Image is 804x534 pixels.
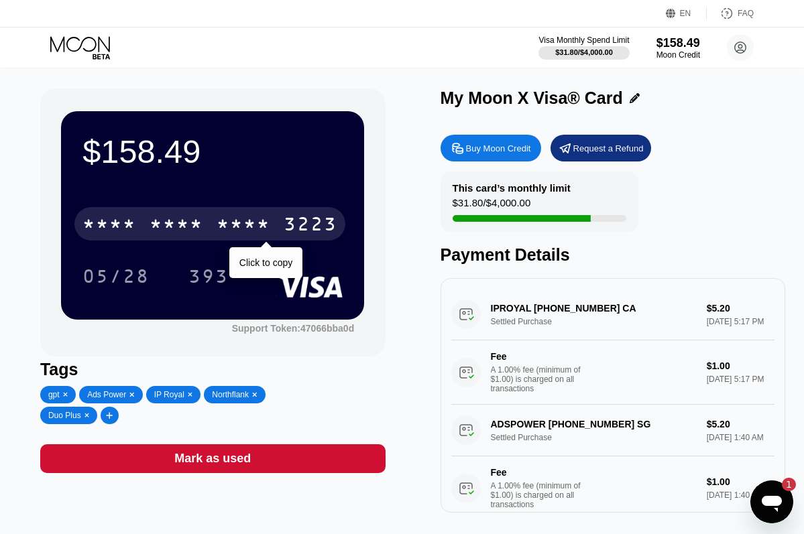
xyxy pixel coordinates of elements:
div: Moon Credit [656,50,700,60]
div: This card’s monthly limit [453,182,571,194]
div: Duo Plus [48,411,81,420]
div: IP Royal [154,390,184,399]
div: 05/28 [72,259,160,293]
div: 3223 [284,215,337,237]
div: FAQ [707,7,754,20]
div: [DATE] 5:17 PM [707,375,774,384]
div: Tags [40,360,386,379]
div: Support Token: 47066bba0d [232,323,355,334]
div: A 1.00% fee (minimum of $1.00) is charged on all transactions [491,481,591,509]
div: $158.49 [82,133,343,170]
div: Fee [491,351,585,362]
div: $158.49 [656,36,700,50]
div: Visa Monthly Spend Limit [538,36,629,45]
div: FeeA 1.00% fee (minimum of $1.00) is charged on all transactions$1.00[DATE] 1:40 AM [451,456,775,521]
div: 05/28 [82,267,150,289]
div: My Moon X Visa® Card [441,88,623,108]
div: Buy Moon Credit [466,143,531,154]
div: Visa Monthly Spend Limit$31.80/$4,000.00 [538,36,629,60]
div: $31.80 / $4,000.00 [555,48,613,56]
div: Northflank [212,390,249,399]
div: Fee [491,467,585,478]
iframe: Кнопка, открывающая окно обмена сообщениями; 1 непрочитанное сообщение [750,480,793,523]
div: gpt [48,390,60,399]
div: $31.80 / $4,000.00 [453,197,531,215]
div: $1.00 [707,476,774,487]
div: Buy Moon Credit [441,135,541,161]
div: Click to copy [239,257,292,268]
div: $1.00 [707,360,774,371]
div: EN [666,7,707,20]
div: Mark as used [174,451,251,466]
div: Mark as used [40,444,386,473]
div: [DATE] 1:40 AM [707,490,774,500]
div: FAQ [738,9,754,18]
div: A 1.00% fee (minimum of $1.00) is charged on all transactions [491,365,591,393]
div: Request a Refund [573,143,644,154]
div: Ads Power [87,390,126,399]
div: Request a Refund [551,135,651,161]
div: EN [680,9,691,18]
div: 393 [178,259,239,293]
div: FeeA 1.00% fee (minimum of $1.00) is charged on all transactions$1.00[DATE] 5:17 PM [451,340,775,405]
div: Support Token:47066bba0d [232,323,355,334]
div: 393 [188,267,229,289]
div: $158.49Moon Credit [656,36,700,60]
div: Payment Details [441,245,786,265]
iframe: Число непрочитанных сообщений [769,478,796,491]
